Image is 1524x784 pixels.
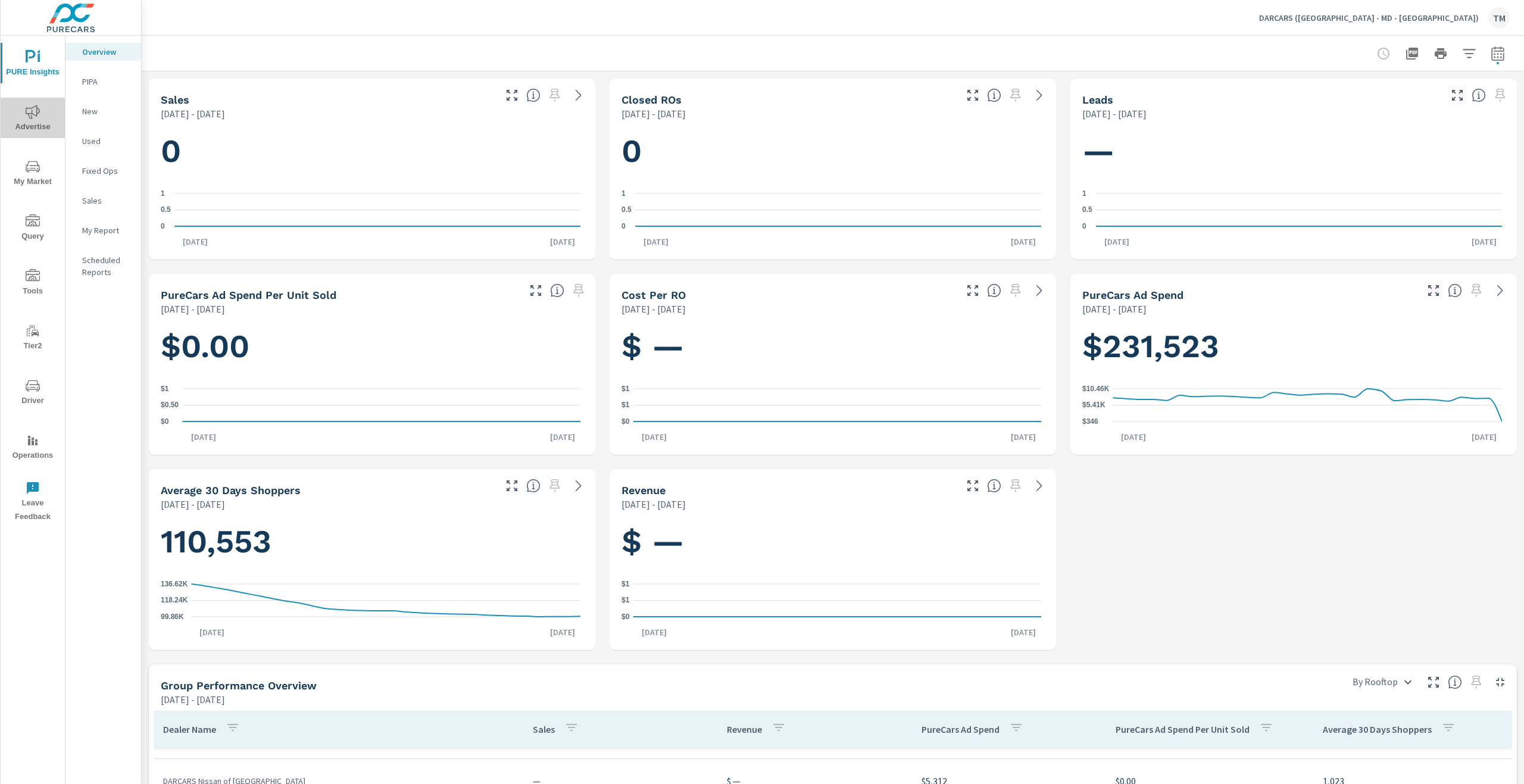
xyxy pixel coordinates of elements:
[963,281,982,300] button: Make Fullscreen
[1082,131,1505,171] h1: —
[635,236,677,248] p: [DATE]
[4,481,61,524] span: Leave Feedback
[526,281,545,300] button: Make Fullscreen
[542,626,583,638] p: [DATE]
[1082,417,1098,426] text: $346
[65,132,141,150] div: Used
[1463,236,1505,248] p: [DATE]
[4,50,61,79] span: PURE Insights
[82,76,132,88] p: PIPA
[622,189,626,198] text: 1
[622,417,630,426] text: $0
[1491,673,1510,692] button: Minimize Widget
[1030,476,1049,495] a: See more details in report
[633,626,675,638] p: [DATE]
[161,222,165,230] text: 0
[65,73,141,90] div: PIPA
[622,302,686,316] p: [DATE] - [DATE]
[569,476,588,495] a: See more details in report
[161,385,169,393] text: $1
[65,251,141,281] div: Scheduled Reports
[82,46,132,58] p: Overview
[622,206,632,214] text: 0.5
[1,36,65,529] div: nav menu
[545,476,564,495] span: Select a preset date range to save this widget
[1082,206,1092,214] text: 0.5
[161,521,583,562] h1: 110,553
[987,283,1001,298] span: Average cost incurred by the dealership from each Repair Order closed over the selected date rang...
[502,86,521,105] button: Make Fullscreen
[526,88,541,102] span: Number of vehicles sold by the dealership over the selected date range. [Source: This data is sou...
[1003,236,1044,248] p: [DATE]
[65,43,141,61] div: Overview
[161,417,169,426] text: $0
[161,131,583,171] h1: 0
[622,385,630,393] text: $1
[191,626,233,638] p: [DATE]
[1082,107,1147,121] p: [DATE] - [DATE]
[569,281,588,300] span: Select a preset date range to save this widget
[183,431,224,443] p: [DATE]
[622,222,626,230] text: 0
[161,484,301,496] h5: Average 30 Days Shoppers
[1259,13,1479,23] p: DARCARS ([GEOGRAPHIC_DATA] - MD - [GEOGRAPHIC_DATA])
[1467,673,1486,692] span: Select a preset date range to save this widget
[161,93,189,106] h5: Sales
[622,613,630,621] text: $0
[622,497,686,511] p: [DATE] - [DATE]
[4,379,61,408] span: Driver
[161,596,188,605] text: 118.24K
[1448,675,1462,689] span: Understand group performance broken down by various segments. Use the dropdown in the upper right...
[1448,283,1462,298] span: Total cost of media for all PureCars channels for the selected dealership group over the selected...
[1082,302,1147,316] p: [DATE] - [DATE]
[1003,626,1044,638] p: [DATE]
[4,324,61,353] span: Tier2
[533,723,555,735] p: Sales
[622,521,1044,562] h1: $ —
[633,431,675,443] p: [DATE]
[161,679,317,692] h5: Group Performance Overview
[1116,723,1250,735] p: PureCars Ad Spend Per Unit Sold
[1030,281,1049,300] a: See more details in report
[161,692,225,707] p: [DATE] - [DATE]
[65,221,141,239] div: My Report
[1082,189,1086,198] text: 1
[1082,289,1183,301] h5: PureCars Ad Spend
[1429,42,1453,65] button: Print Report
[1003,431,1044,443] p: [DATE]
[1467,281,1486,300] span: Select a preset date range to save this widget
[542,431,583,443] p: [DATE]
[161,302,225,316] p: [DATE] - [DATE]
[502,476,521,495] button: Make Fullscreen
[1006,281,1025,300] span: Select a preset date range to save this widget
[161,497,225,511] p: [DATE] - [DATE]
[1400,42,1424,65] button: "Export Report to PDF"
[82,254,132,278] p: Scheduled Reports
[1491,281,1510,300] a: See more details in report
[1030,86,1049,105] a: See more details in report
[174,236,216,248] p: [DATE]
[550,283,564,298] span: Average cost of advertising per each vehicle sold at the dealer over the selected date range. The...
[1082,401,1105,410] text: $5.41K
[987,88,1001,102] span: Number of Repair Orders Closed by the selected dealership group over the selected time range. [So...
[65,102,141,120] div: New
[163,723,216,735] p: Dealer Name
[161,107,225,121] p: [DATE] - [DATE]
[1082,222,1086,230] text: 0
[82,165,132,177] p: Fixed Ops
[727,723,762,735] p: Revenue
[1463,431,1505,443] p: [DATE]
[1486,42,1510,65] button: Select Date Range
[622,326,1044,367] h1: $ —
[82,105,132,117] p: New
[161,326,583,367] h1: $0.00
[963,86,982,105] button: Make Fullscreen
[82,224,132,236] p: My Report
[1323,723,1432,735] p: Average 30 Days Shoppers
[622,401,630,410] text: $1
[1345,671,1419,692] div: By Rooftop
[161,401,179,410] text: $0.50
[4,269,61,298] span: Tools
[1491,86,1510,105] span: Select a preset date range to save this widget
[1488,7,1510,29] div: TM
